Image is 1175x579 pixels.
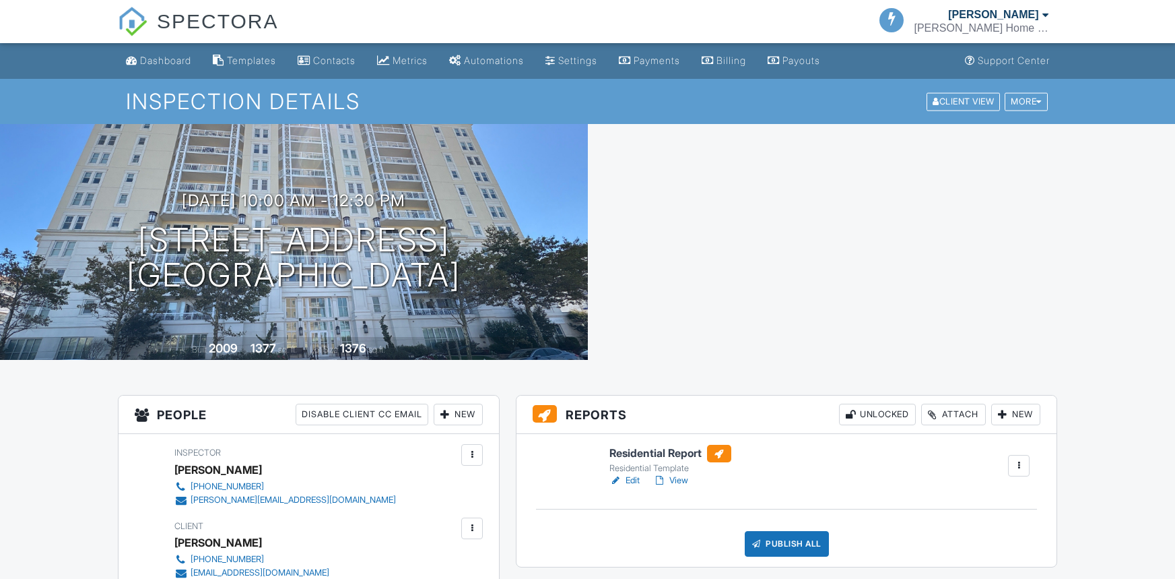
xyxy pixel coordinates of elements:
div: Payouts [782,55,820,66]
div: [PERSON_NAME] [948,8,1038,22]
a: [PHONE_NUMBER] [174,553,329,566]
img: The Best Home Inspection Software - Spectora [118,7,147,36]
h1: Inspection Details [126,90,1048,113]
div: [PHONE_NUMBER] [191,554,264,565]
div: New [991,404,1040,425]
div: Contacts [313,55,356,66]
div: Disable Client CC Email [296,404,428,425]
a: Contacts [292,49,361,73]
h1: [STREET_ADDRESS] [GEOGRAPHIC_DATA] [127,222,461,294]
a: Support Center [960,49,1055,73]
div: Dashboard [140,55,191,66]
a: SPECTORA [118,20,279,45]
h3: [DATE] 10:00 am - 12:30 pm [182,191,405,210]
div: [PERSON_NAME][EMAIL_ADDRESS][DOMAIN_NAME] [191,495,396,506]
div: Automations [464,55,524,66]
div: More [1005,92,1048,111]
a: Metrics [372,49,433,73]
div: New [434,404,483,425]
div: Payments [634,55,680,66]
a: [PHONE_NUMBER] [174,480,396,493]
a: Payments [613,49,685,73]
a: Edit [609,474,640,487]
span: Inspector [174,448,221,458]
a: View [653,474,688,487]
h6: Residential Report [609,445,731,462]
span: sq. ft. [278,344,297,355]
div: Unlocked [839,404,916,425]
div: Attach [921,404,986,425]
a: Payouts [762,49,826,73]
a: Settings [540,49,603,73]
a: Dashboard [121,49,197,73]
div: Support Center [978,55,1050,66]
div: Kern Home Inspections [914,22,1049,35]
div: Billing [716,55,746,66]
a: Billing [696,49,751,73]
div: Metrics [393,55,428,66]
a: [PERSON_NAME][EMAIL_ADDRESS][DOMAIN_NAME] [174,493,396,507]
a: Templates [207,49,281,73]
a: Residential Report Residential Template [609,445,731,475]
div: 1377 [250,341,276,355]
span: SPECTORA [157,7,279,35]
div: [PERSON_NAME] [174,532,262,553]
div: [PHONE_NUMBER] [191,481,264,492]
div: Publish All [745,531,829,557]
div: Settings [558,55,597,66]
div: Residential Template [609,463,731,474]
span: Client [174,521,203,531]
span: Built [192,344,207,355]
div: 2009 [209,341,238,355]
a: Automations (Basic) [444,49,529,73]
div: Client View [927,92,1000,111]
h3: People [119,396,500,434]
div: [PERSON_NAME] [174,460,262,480]
span: sq.ft. [368,344,385,355]
a: Client View [925,96,1003,106]
div: Templates [227,55,276,66]
div: [EMAIL_ADDRESS][DOMAIN_NAME] [191,568,329,578]
div: 1376 [340,341,366,355]
h3: Reports [516,396,1056,434]
span: Lot Size [310,344,338,355]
